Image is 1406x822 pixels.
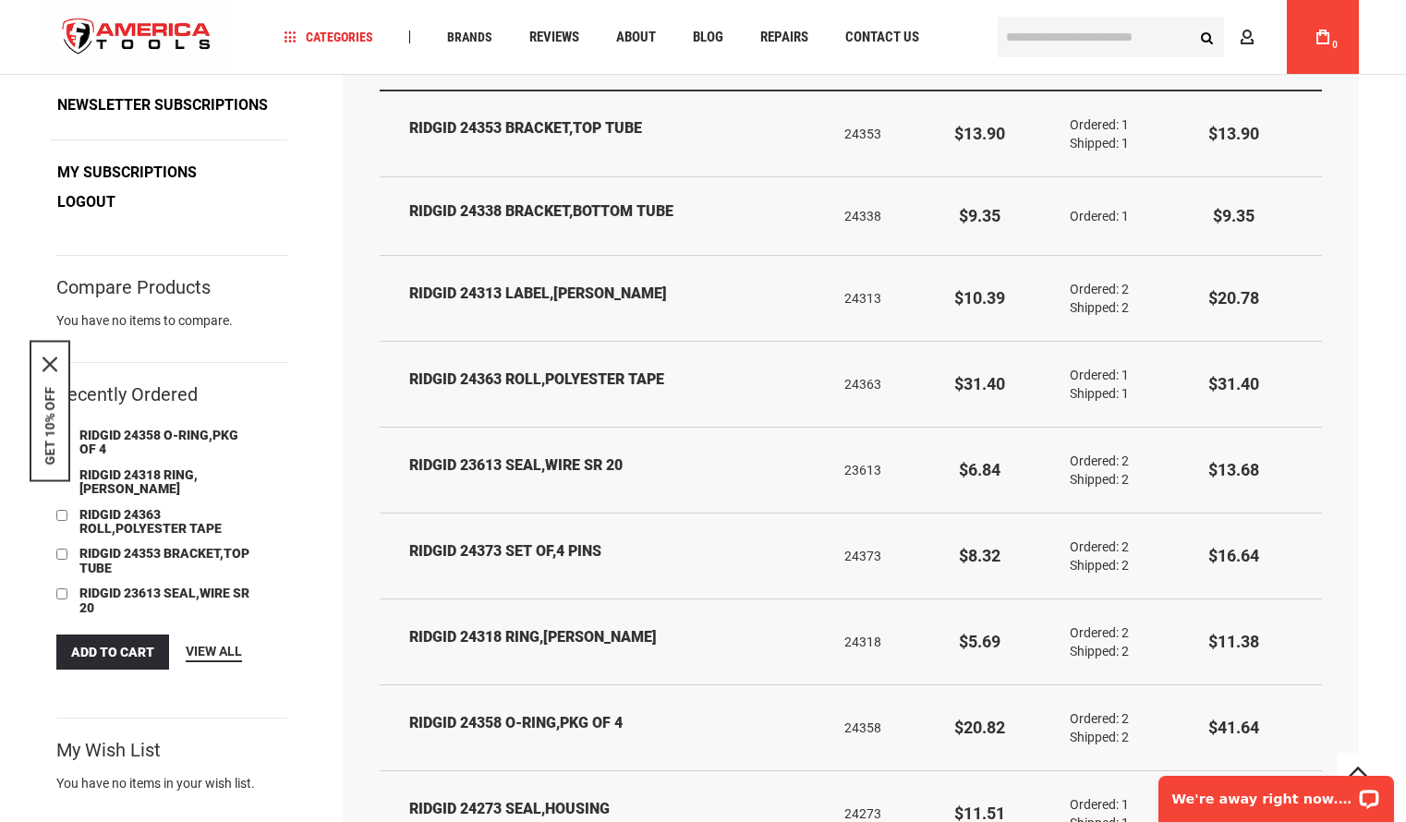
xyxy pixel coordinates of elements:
span: Contact Us [845,30,919,44]
span: $31.40 [1208,374,1259,393]
button: Add to Cart [56,635,169,670]
span: Ordered [1070,453,1121,468]
a: View All [186,642,242,662]
span: 1 [1121,368,1129,382]
span: Ordered [1070,539,1121,554]
span: RIDGID 24318 RING,[PERSON_NAME] [79,467,198,496]
span: RIDGID 23613 SEAL,WIRE SR 20 [79,586,249,614]
span: $10.39 [954,288,1005,308]
button: Search [1189,19,1224,54]
button: Close [42,357,57,372]
span: $13.68 [1208,460,1259,479]
strong: RIDGID 24338 BRACKET,BOTTOM TUBE [409,201,818,223]
span: Ordered [1070,797,1121,812]
div: You have no items in your wish list. [56,774,287,792]
td: 24338 [831,176,924,256]
svg: close icon [42,357,57,372]
a: RIDGID 23613 SEAL,WIRE SR 20 [75,584,260,619]
span: Ordered [1070,368,1121,382]
a: RIDGID 24353 BRACKET,TOP TUBE [75,544,260,579]
span: $20.78 [1208,288,1259,308]
span: Ordered [1070,117,1121,132]
iframe: LiveChat chat widget [1146,764,1406,822]
span: Categories [285,30,373,43]
strong: RIDGID 24318 RING,[PERSON_NAME] [409,627,818,648]
span: 2 [1121,730,1129,744]
strong: RIDGID 23613 SEAL,WIRE SR 20 [409,455,818,477]
span: RIDGID 24363 ROLL,POLYESTER TAPE [79,507,222,536]
span: Brands [447,30,492,43]
td: 24318 [831,599,924,685]
a: RIDGID 24318 RING,[PERSON_NAME] [75,465,260,501]
strong: RIDGID 24313 LABEL,[PERSON_NAME] [409,284,818,305]
span: $8.32 [959,546,1000,565]
span: 1 [1121,797,1129,812]
span: $9.35 [1213,206,1254,225]
span: 2 [1121,300,1129,315]
span: $9.35 [959,206,1000,225]
span: 2 [1121,625,1129,640]
strong: Compare Products [56,279,211,296]
a: Logout [51,188,122,216]
span: Ordered [1070,282,1121,296]
td: 23613 [831,428,924,514]
a: store logo [47,3,226,72]
span: 2 [1121,453,1129,468]
span: Add to Cart [71,645,154,659]
td: 24353 [831,91,924,177]
strong: RIDGID 24273 SEAL,HOUSING [409,799,818,820]
span: 2 [1121,644,1129,659]
span: 1 [1121,386,1129,401]
a: Brands [439,25,501,50]
span: Ordered [1070,625,1121,640]
span: $13.90 [1208,124,1259,143]
span: Ordered [1070,711,1121,726]
span: 1 [1121,209,1129,224]
span: 0 [1332,40,1338,50]
img: America Tools [47,3,226,72]
td: 24363 [831,342,924,428]
a: Repairs [752,25,817,50]
span: RIDGID 24353 BRACKET,TOP TUBE [79,546,249,574]
span: 2 [1121,558,1129,573]
a: Blog [685,25,732,50]
span: Reviews [529,30,579,44]
span: 2 [1121,472,1129,487]
span: 1 [1121,117,1129,132]
span: $6.84 [959,460,1000,479]
a: Reviews [521,25,588,50]
span: $16.64 [1208,546,1259,565]
span: Shipped [1070,386,1121,401]
a: RIDGID 24363 ROLL,POLYESTER TAPE [75,505,260,540]
span: 2 [1121,711,1129,726]
span: $13.90 [954,124,1005,143]
span: $31.40 [954,374,1005,393]
a: Newsletter Subscriptions [51,91,274,119]
span: $11.38 [1208,632,1259,651]
span: About [616,30,656,44]
span: RIDGID 24358 O-RING,PKG OF 4 [79,428,238,456]
span: 2 [1121,539,1129,554]
button: GET 10% OFF [42,387,57,465]
span: Shipped [1070,644,1121,659]
a: Categories [276,25,382,50]
span: Shipped [1070,300,1121,315]
td: 24358 [831,685,924,771]
div: You have no items to compare. [56,311,287,348]
a: About [608,25,664,50]
span: Repairs [760,30,808,44]
strong: RIDGID 24353 BRACKET,TOP TUBE [409,118,818,139]
span: $41.64 [1208,718,1259,737]
span: Shipped [1070,730,1121,744]
span: View All [186,644,242,659]
span: Ordered [1070,209,1121,224]
span: Blog [693,30,723,44]
td: 24313 [831,256,924,342]
strong: Recently Ordered [56,383,198,405]
strong: RIDGID 24373 SET OF,4 PINS [409,541,818,562]
span: Shipped [1070,472,1121,487]
a: Contact Us [837,25,927,50]
span: 2 [1121,282,1129,296]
